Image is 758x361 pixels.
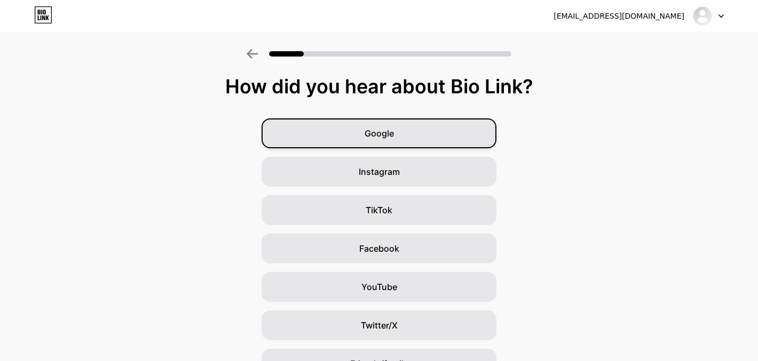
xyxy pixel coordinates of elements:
[692,6,713,26] img: dkuakademi
[554,11,684,22] div: [EMAIL_ADDRESS][DOMAIN_NAME]
[361,280,397,293] span: YouTube
[361,319,398,332] span: Twitter/X
[359,165,400,178] span: Instagram
[366,204,392,216] span: TikTok
[359,242,399,255] span: Facebook
[5,76,753,97] div: How did you hear about Bio Link?
[365,127,394,140] span: Google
